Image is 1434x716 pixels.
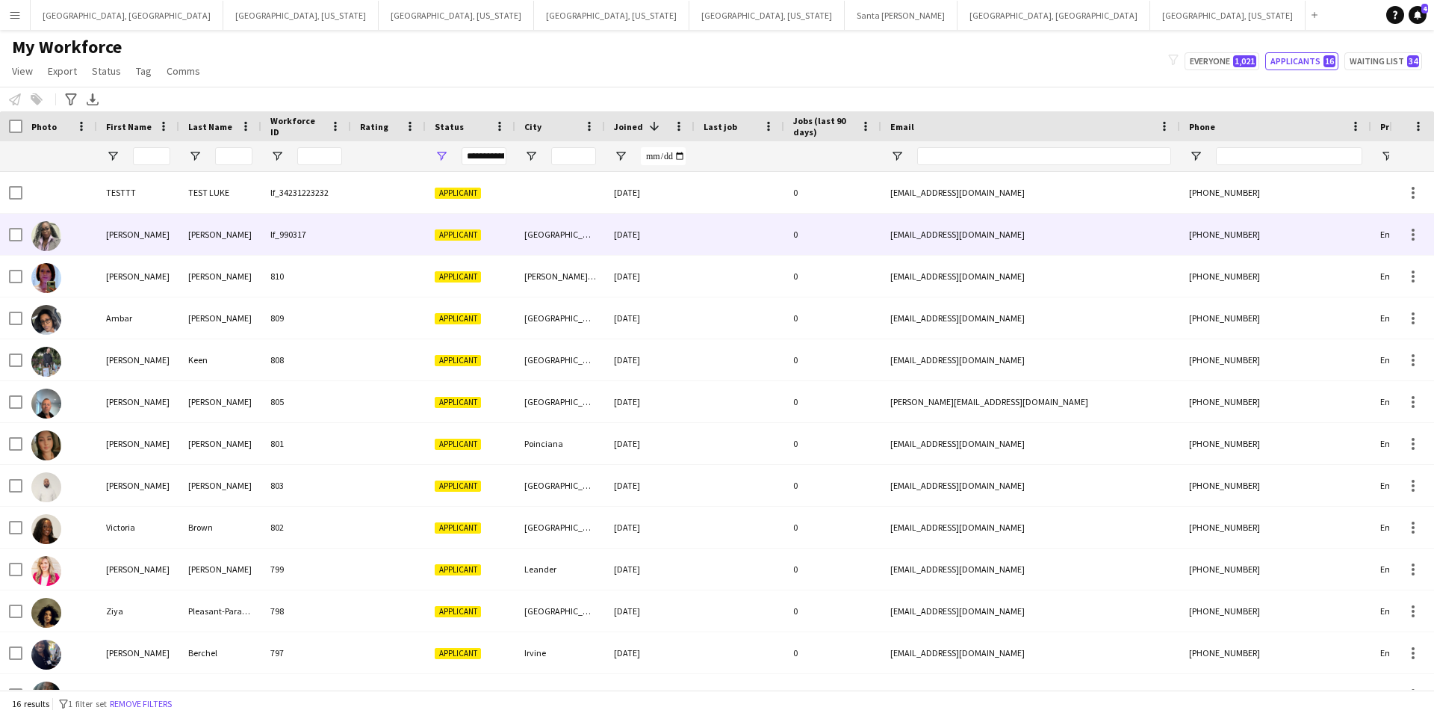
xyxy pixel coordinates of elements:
span: Applicant [435,606,481,617]
div: 801 [261,423,351,464]
span: View [12,64,33,78]
span: Export [48,64,77,78]
div: [PERSON_NAME] [97,423,179,464]
div: 810 [261,256,351,297]
span: 1,021 [1233,55,1256,67]
span: 1 filter set [68,698,107,709]
span: Applicant [435,355,481,366]
button: Open Filter Menu [435,149,448,163]
button: Open Filter Menu [106,149,119,163]
div: 805 [261,381,351,422]
div: [EMAIL_ADDRESS][DOMAIN_NAME] [881,507,1180,548]
div: 0 [784,507,881,548]
div: Alcima [179,674,261,715]
div: Keen [179,339,261,380]
div: [PHONE_NUMBER] [1180,465,1371,506]
img: Christina Gonzalez [31,430,61,460]
div: [DATE] [605,381,695,422]
div: [GEOGRAPHIC_DATA] [515,339,605,380]
div: [PHONE_NUMBER] [1180,590,1371,632]
img: Stephania Berchel [31,640,61,670]
button: Open Filter Menu [1189,149,1202,163]
div: [EMAIL_ADDRESS][DOMAIN_NAME] [881,214,1180,255]
button: Everyone1,021 [1185,52,1259,70]
span: Photo [31,121,57,132]
div: [PHONE_NUMBER] [1180,297,1371,339]
div: 0 [784,590,881,632]
div: Leander [515,549,605,590]
span: My Workforce [12,36,122,58]
div: [PERSON_NAME] [97,256,179,297]
span: Comms [167,64,200,78]
div: [GEOGRAPHIC_DATA] [515,214,605,255]
div: [PERSON_NAME] [179,465,261,506]
div: 0 [784,381,881,422]
div: 0 [784,549,881,590]
div: 799 [261,549,351,590]
div: [EMAIL_ADDRESS][DOMAIN_NAME] [881,549,1180,590]
button: Santa [PERSON_NAME] [845,1,957,30]
div: [DATE] [605,632,695,673]
div: [PHONE_NUMBER] [1180,632,1371,673]
div: [DATE] [605,297,695,339]
img: Ambar Rodriguez [31,305,61,335]
div: 0 [784,423,881,464]
img: Ziya Pleasant-Paramo [31,598,61,628]
span: Applicant [435,439,481,450]
div: [DATE] [605,465,695,506]
div: [EMAIL_ADDRESS][DOMAIN_NAME] [881,465,1180,506]
div: Berchel [179,632,261,673]
div: [PERSON_NAME][EMAIL_ADDRESS][DOMAIN_NAME] [881,381,1180,422]
div: 0 [784,172,881,213]
div: [PERSON_NAME] [179,549,261,590]
button: [GEOGRAPHIC_DATA], [GEOGRAPHIC_DATA] [957,1,1150,30]
app-action-btn: Export XLSX [84,90,102,108]
img: Cynthia Pattison [31,263,61,293]
div: 0 [784,339,881,380]
img: Brent Lemberg [31,389,61,419]
a: Comms [161,61,206,81]
div: [PHONE_NUMBER] [1180,423,1371,464]
span: 4 [1421,4,1428,13]
a: 4 [1409,6,1427,24]
a: View [6,61,39,81]
div: [EMAIL_ADDRESS][DOMAIN_NAME] [881,632,1180,673]
div: 0 [784,256,881,297]
div: [DATE] [605,590,695,632]
div: [DATE] [605,549,695,590]
span: Applicant [435,229,481,241]
button: Open Filter Menu [524,149,538,163]
div: [DATE] [605,214,695,255]
span: Profile [1380,121,1410,132]
span: Rating [360,121,388,132]
a: Tag [130,61,158,81]
div: Victoria [97,507,179,548]
div: [DATE] [605,423,695,464]
div: 0 [784,214,881,255]
div: [PERSON_NAME] [97,465,179,506]
div: 0 [784,632,881,673]
button: [GEOGRAPHIC_DATA], [US_STATE] [689,1,845,30]
img: Kensvardlyne Alcima [31,682,61,712]
button: Open Filter Menu [1380,149,1394,163]
div: [GEOGRAPHIC_DATA][PERSON_NAME] [515,674,605,715]
button: Applicants16 [1265,52,1338,70]
div: [DATE] [605,256,695,297]
div: 802 [261,507,351,548]
div: [EMAIL_ADDRESS][DOMAIN_NAME] [881,172,1180,213]
span: Status [435,121,464,132]
div: [PHONE_NUMBER] [1180,256,1371,297]
span: Applicant [435,481,481,492]
div: Poinciana [515,423,605,464]
div: [EMAIL_ADDRESS][DOMAIN_NAME] [881,674,1180,715]
span: Applicant [435,648,481,659]
div: [PHONE_NUMBER] [1180,549,1371,590]
span: City [524,121,541,132]
div: 797 [261,632,351,673]
div: [PHONE_NUMBER] [1180,381,1371,422]
div: TESTTT [97,172,179,213]
div: [EMAIL_ADDRESS][DOMAIN_NAME] [881,339,1180,380]
span: Applicant [435,522,481,534]
div: [DATE] [605,507,695,548]
div: [DATE] [605,674,695,715]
